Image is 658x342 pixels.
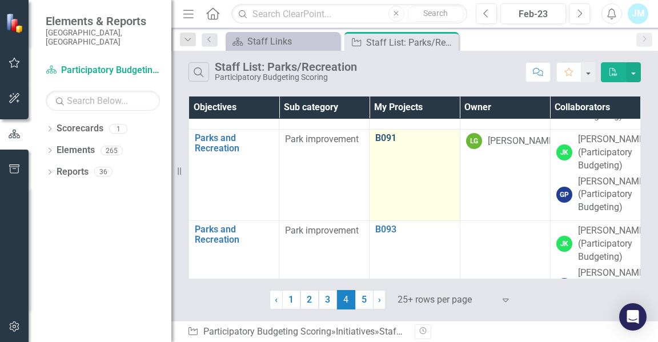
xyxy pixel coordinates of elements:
a: 5 [355,290,374,309]
td: Double-Click to Edit Right Click for Context Menu [370,221,460,312]
div: Staff Links [247,34,337,49]
div: [PERSON_NAME] (Participatory Budgeting) [578,224,647,264]
a: Initiatives [336,326,375,337]
a: Participatory Budgeting Scoring [203,326,331,337]
div: JK [556,236,572,252]
div: [PERSON_NAME] (Participatory Budgeting) [578,267,647,306]
div: Staff List: Parks/Recreation [366,35,456,50]
td: Double-Click to Edit Right Click for Context Menu [189,221,279,312]
td: Double-Click to Edit [460,129,550,220]
a: Scorecards [57,122,103,135]
a: 3 [319,290,337,309]
span: Park improvement [285,225,359,236]
a: Reports [57,166,89,179]
a: B093 [375,224,454,235]
div: Staff List: Parks/Recreation [215,61,357,73]
td: Double-Click to Edit [550,221,640,312]
div: [PERSON_NAME] (Participatory Budgeting) [578,175,647,215]
span: Search [423,9,448,18]
div: Open Intercom Messenger [619,303,647,331]
div: [PERSON_NAME] [488,135,556,148]
small: [GEOGRAPHIC_DATA], [GEOGRAPHIC_DATA] [46,28,160,47]
div: Participatory Budgeting Scoring [215,73,357,82]
a: 2 [300,290,319,309]
div: Staff List: Parks/Recreation [379,326,491,337]
td: Double-Click to Edit [279,129,370,220]
div: [PERSON_NAME] (Participatory Budgeting) [578,133,647,172]
a: Elements [57,144,95,157]
a: Parks and Recreation [195,133,273,153]
td: Double-Click to Edit [550,129,640,220]
input: Search ClearPoint... [231,4,467,24]
div: LG [466,133,482,149]
div: GP [556,278,572,294]
a: Participatory Budgeting Scoring [46,64,160,77]
div: 265 [101,146,123,155]
img: ClearPoint Strategy [6,13,26,33]
td: Double-Click to Edit Right Click for Context Menu [189,129,279,220]
div: JK [556,144,572,160]
span: Elements & Reports [46,14,160,28]
div: Feb-23 [504,7,562,21]
div: 36 [94,167,113,177]
td: Double-Click to Edit Right Click for Context Menu [370,129,460,220]
a: 1 [282,290,300,309]
a: Staff Links [228,34,337,49]
button: Search [407,6,464,22]
a: B091 [375,133,454,143]
span: ‹ [275,294,278,305]
td: Double-Click to Edit [460,221,550,312]
div: GP [556,187,572,203]
div: 1 [109,124,127,134]
span: 4 [337,290,355,309]
button: Feb-23 [500,3,566,24]
button: JM [628,3,648,24]
input: Search Below... [46,91,160,111]
a: Parks and Recreation [195,224,273,244]
span: › [378,294,381,305]
td: Double-Click to Edit [279,221,370,312]
span: Park improvement [285,134,359,144]
div: » » [187,325,406,339]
